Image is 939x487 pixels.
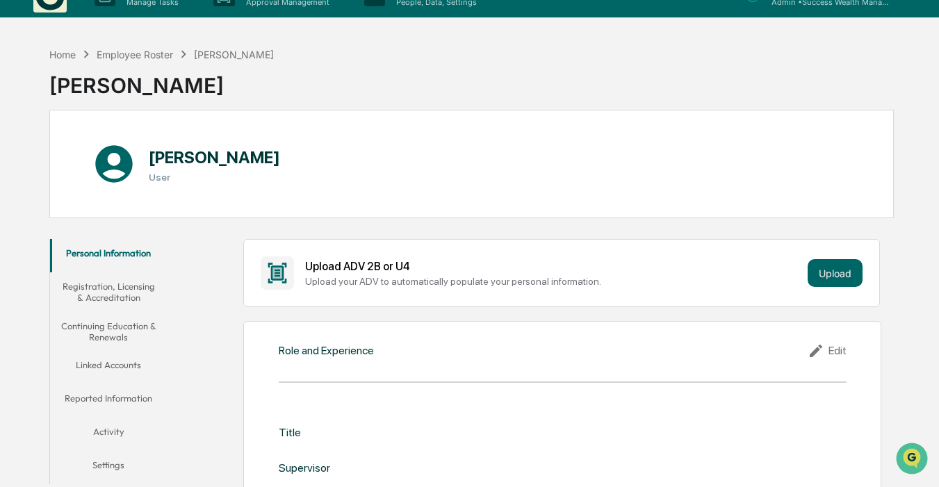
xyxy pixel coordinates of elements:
[47,120,176,131] div: We're available if you need us!
[305,260,802,273] div: Upload ADV 2B or U4
[95,170,178,195] a: 🗄️Attestations
[279,344,374,357] div: Role and Experience
[50,351,168,384] button: Linked Accounts
[49,49,76,60] div: Home
[115,175,172,189] span: Attestations
[194,49,274,60] div: [PERSON_NAME]
[50,384,168,418] button: Reported Information
[149,172,280,183] h3: User
[808,259,863,287] button: Upload
[149,147,280,167] h1: [PERSON_NAME]
[28,175,90,189] span: Preclearance
[50,418,168,451] button: Activity
[14,176,25,188] div: 🖐️
[50,451,168,484] button: Settings
[8,170,95,195] a: 🖐️Preclearance
[14,106,39,131] img: 1746055101610-c473b297-6a78-478c-a979-82029cc54cd1
[14,203,25,214] div: 🔎
[50,272,168,312] button: Registration, Licensing & Accreditation
[97,49,173,60] div: Employee Roster
[895,441,932,479] iframe: Open customer support
[49,62,275,98] div: [PERSON_NAME]
[28,201,88,215] span: Data Lookup
[305,276,802,287] div: Upload your ADV to automatically populate your personal information.
[50,239,168,272] button: Personal Information
[236,110,253,127] button: Start new chat
[47,106,228,120] div: Start new chat
[8,196,93,221] a: 🔎Data Lookup
[50,312,168,352] button: Continuing Education & Renewals
[98,235,168,246] a: Powered byPylon
[808,342,847,359] div: Edit
[279,461,330,474] div: Supervisor
[138,236,168,246] span: Pylon
[101,176,112,188] div: 🗄️
[14,29,253,51] p: How can we help?
[50,239,168,484] div: secondary tabs example
[279,426,301,439] div: Title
